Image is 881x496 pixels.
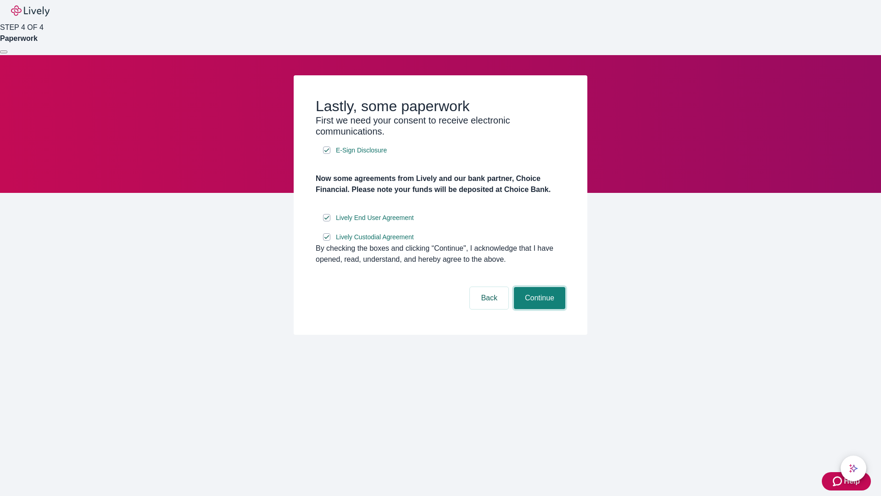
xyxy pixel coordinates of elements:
[514,287,565,309] button: Continue
[334,212,416,224] a: e-sign disclosure document
[849,464,858,473] svg: Lively AI Assistant
[841,456,866,481] button: chat
[316,173,565,195] h4: Now some agreements from Lively and our bank partner, Choice Financial. Please note your funds wi...
[316,115,565,137] h3: First we need your consent to receive electronic communications.
[336,146,387,155] span: E-Sign Disclosure
[316,97,565,115] h2: Lastly, some paperwork
[334,145,389,156] a: e-sign disclosure document
[336,213,414,223] span: Lively End User Agreement
[334,231,416,243] a: e-sign disclosure document
[11,6,50,17] img: Lively
[844,476,860,487] span: Help
[833,476,844,487] svg: Zendesk support icon
[470,287,508,309] button: Back
[336,232,414,242] span: Lively Custodial Agreement
[316,243,565,265] div: By checking the boxes and clicking “Continue", I acknowledge that I have opened, read, understand...
[822,472,871,490] button: Zendesk support iconHelp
